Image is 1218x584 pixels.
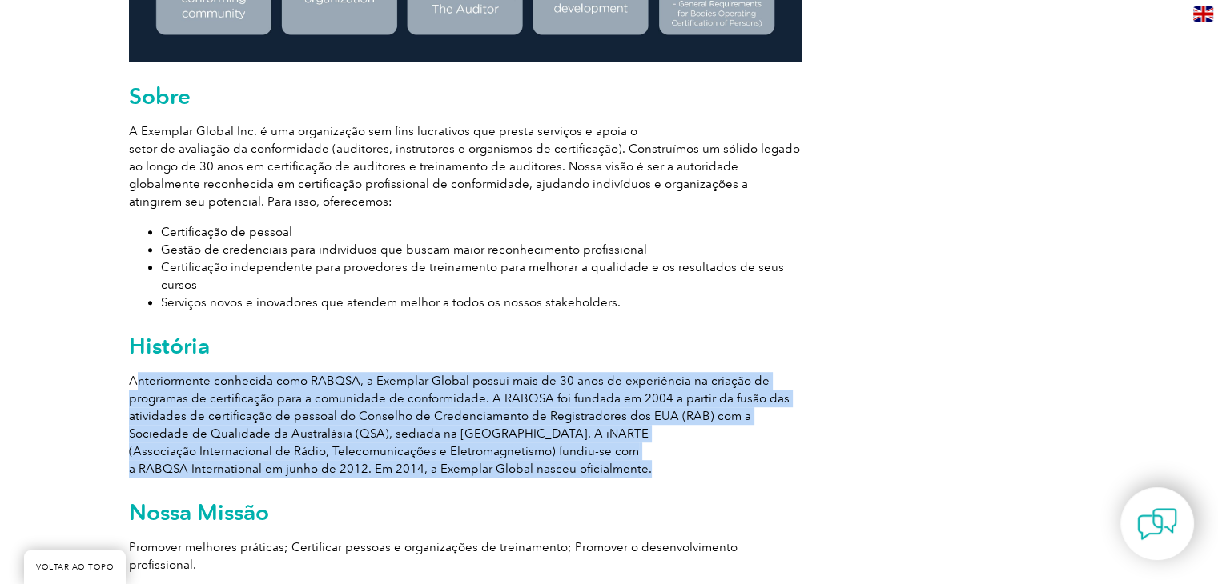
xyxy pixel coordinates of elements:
[129,82,191,110] font: Sobre
[129,374,790,441] font: Anteriormente conhecida como RABQSA, a Exemplar Global possui mais de 30 anos de experiência na c...
[161,242,647,257] font: Gestão de credenciais para indivíduos que buscam maior reconhecimento profissional
[24,550,126,584] a: VOLTAR AO TOPO
[129,498,269,526] font: Nossa Missão
[161,225,292,239] font: Certificação de pessoal
[1193,6,1213,22] img: en
[129,332,210,359] font: História
[161,260,784,292] font: Certificação independente para provedores de treinamento para melhorar a qualidade e os resultado...
[129,142,800,209] font: setor de avaliação da conformidade (auditores, instrutores e organismos de certificação). Constru...
[129,462,652,476] font: a RABQSA International em junho de 2012. Em 2014, a Exemplar Global nasceu oficialmente.
[129,444,639,458] font: (Associação Internacional de Rádio, Telecomunicações e Eletromagnetismo) fundiu-se com
[129,124,637,138] font: A Exemplar Global Inc. é uma organização sem fins lucrativos que presta serviços e apoia o
[161,295,621,310] font: Serviços novos e inovadores que atendem melhor a todos os nossos stakeholders.
[36,562,114,572] font: VOLTAR AO TOPO
[129,540,738,572] font: Promover melhores práticas; Certificar pessoas e organizações de treinamento; Promover o desenvol...
[1137,504,1177,544] img: contact-chat.png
